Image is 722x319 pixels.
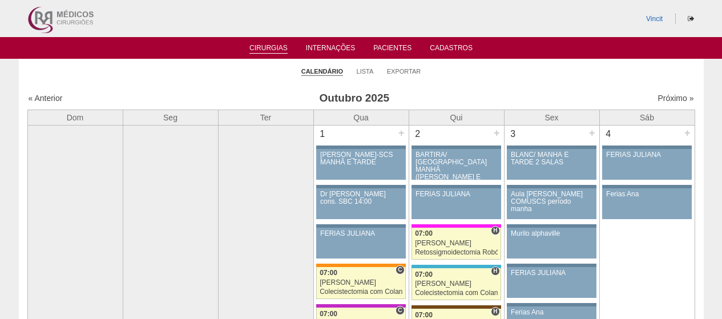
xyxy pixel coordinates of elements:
a: Aula [PERSON_NAME] COMUSCS período manha [507,188,596,219]
span: 07:00 [415,311,433,319]
a: [PERSON_NAME]-SCS MANHÃ E TARDE [316,149,405,180]
div: Murilo alphaville [511,230,592,237]
th: Ter [218,110,313,125]
a: Dr [PERSON_NAME] cons. SBC 14:00 [316,188,405,219]
span: Hospital [491,307,499,316]
div: Key: Neomater [412,265,501,268]
span: Consultório [396,306,404,315]
div: Key: São Luiz - SCS [316,264,405,267]
a: « Anterior [29,94,63,103]
a: Ferias Ana [602,188,691,219]
div: BLANC/ MANHÃ E TARDE 2 SALAS [511,151,592,166]
div: 4 [600,126,618,143]
a: H 07:00 [PERSON_NAME] Retossigmoidectomia Robótica [412,228,501,260]
div: Key: Aviso [316,224,405,228]
div: [PERSON_NAME] [320,279,402,286]
th: Sáb [599,110,695,125]
th: Dom [27,110,123,125]
span: 07:00 [320,269,337,277]
div: Key: Aviso [412,146,501,149]
th: Qui [409,110,504,125]
div: Key: Aviso [602,185,691,188]
a: Lista [357,67,374,75]
span: 07:00 [320,310,337,318]
div: Key: Pro Matre [412,224,501,228]
div: Key: Aviso [507,185,596,188]
div: Key: Maria Braido [316,304,405,308]
a: FERIAS JULIANA [316,228,405,259]
a: Calendário [301,67,343,76]
div: Colecistectomia com Colangiografia VL [415,289,498,297]
a: Próximo » [658,94,693,103]
h3: Outubro 2025 [188,90,521,107]
div: Key: Aviso [602,146,691,149]
div: Key: Aviso [507,264,596,267]
i: Sair [688,15,694,22]
span: Consultório [396,265,404,274]
th: Qua [313,110,409,125]
a: Vincit [646,15,663,23]
a: BLANC/ MANHÃ E TARDE 2 SALAS [507,149,596,180]
div: FERIAS JULIANA [320,230,402,237]
th: Seg [123,110,218,125]
div: Key: Aviso [507,224,596,228]
div: Key: Santa Joana [412,305,501,309]
div: FERIAS JULIANA [416,191,497,198]
div: Key: Aviso [507,303,596,306]
div: Retossigmoidectomia Robótica [415,249,498,256]
div: Ferias Ana [606,191,688,198]
a: Pacientes [373,44,412,55]
th: Sex [504,110,599,125]
a: H 07:00 [PERSON_NAME] Colecistectomia com Colangiografia VL [412,268,501,300]
a: C 07:00 [PERSON_NAME] Colecistectomia com Colangiografia VL [316,267,405,299]
span: 07:00 [415,270,433,278]
a: FERIAS JULIANA [602,149,691,180]
div: [PERSON_NAME] [415,280,498,288]
div: Key: Aviso [412,185,501,188]
div: Dr [PERSON_NAME] cons. SBC 14:00 [320,191,402,205]
div: FERIAS JULIANA [606,151,688,159]
span: Hospital [491,226,499,235]
div: BARTIRA/ [GEOGRAPHIC_DATA] MANHÃ ([PERSON_NAME] E ANA)/ SANTA JOANA -TARDE [416,151,497,196]
div: [PERSON_NAME] [415,240,498,247]
div: 1 [314,126,332,143]
a: Cadastros [430,44,473,55]
a: FERIAS JULIANA [412,188,501,219]
span: 07:00 [415,229,433,237]
a: Internações [306,44,356,55]
div: Ferias Ana [511,309,592,316]
div: Key: Aviso [507,146,596,149]
div: Colecistectomia com Colangiografia VL [320,288,402,296]
a: FERIAS JULIANA [507,267,596,298]
div: + [587,126,597,140]
a: Cirurgias [249,44,288,54]
span: Hospital [491,266,499,276]
a: Murilo alphaville [507,228,596,259]
div: 2 [409,126,427,143]
div: FERIAS JULIANA [511,269,592,277]
a: Exportar [387,67,421,75]
div: Key: Aviso [316,185,405,188]
div: + [492,126,502,140]
a: BARTIRA/ [GEOGRAPHIC_DATA] MANHÃ ([PERSON_NAME] E ANA)/ SANTA JOANA -TARDE [412,149,501,180]
div: + [683,126,692,140]
div: [PERSON_NAME]-SCS MANHÃ E TARDE [320,151,402,166]
div: 3 [505,126,522,143]
div: Aula [PERSON_NAME] COMUSCS período manha [511,191,592,213]
div: + [397,126,406,140]
div: Key: Aviso [316,146,405,149]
